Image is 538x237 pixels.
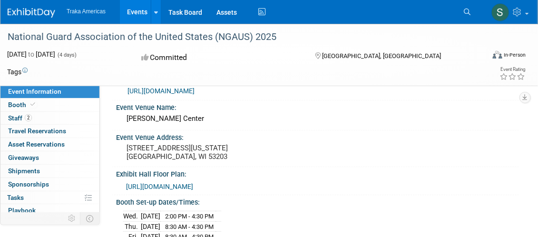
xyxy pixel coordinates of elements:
td: Thu. [123,221,141,232]
div: Event Format [446,49,526,64]
pre: [STREET_ADDRESS][US_STATE] [GEOGRAPHIC_DATA], WI 53203 [127,144,274,161]
a: Travel Reservations [0,125,99,138]
span: 2:00 PM - 4:30 PM [165,213,214,220]
td: Personalize Event Tab Strip [64,212,80,225]
span: 2 [25,114,32,121]
span: Playbook [8,207,36,214]
a: Event Information [0,85,99,98]
div: [PERSON_NAME] Center [123,111,512,126]
span: Sponsorships [8,180,49,188]
td: Toggle Event Tabs [80,212,100,225]
span: Tasks [7,194,24,201]
span: Shipments [8,167,40,175]
div: National Guard Association of the United States (NGAUS) 2025 [4,29,475,46]
div: Committed [139,49,300,66]
i: Booth reservation complete [30,102,35,107]
div: Booth Set-up Dates/Times: [116,195,519,207]
a: Shipments [0,165,99,178]
a: Staff2 [0,112,99,125]
div: Event Rating [500,67,526,72]
a: Giveaways [0,151,99,164]
img: Format-Inperson.png [493,51,502,59]
a: Playbook [0,204,99,217]
a: Tasks [0,191,99,204]
td: [DATE] [141,211,160,222]
a: Booth [0,99,99,111]
span: Event Information [8,88,61,95]
span: Asset Reservations [8,140,65,148]
div: Event Venue Name: [116,100,519,112]
div: Exhibit Hall Floor Plan: [116,167,519,179]
span: Traka Americas [67,8,106,15]
span: 8:30 AM - 4:30 PM [165,223,214,230]
img: ExhibitDay [8,8,55,18]
span: to [27,50,36,58]
td: Tags [7,67,28,77]
span: Staff [8,114,32,122]
span: (4 days) [57,52,77,58]
img: Steve Atkinson [491,3,509,21]
td: Wed. [123,211,141,222]
span: Booth [8,101,37,109]
a: Sponsorships [0,178,99,191]
a: [URL][DOMAIN_NAME] [127,87,195,95]
span: Travel Reservations [8,127,66,135]
div: In-Person [504,51,526,59]
td: [DATE] [141,221,160,232]
a: [URL][DOMAIN_NAME] [126,183,193,190]
div: Event Venue Address: [116,130,519,142]
span: [DATE] [DATE] [7,50,55,58]
a: Asset Reservations [0,138,99,151]
span: Giveaways [8,154,39,161]
span: [GEOGRAPHIC_DATA], [GEOGRAPHIC_DATA] [322,52,441,59]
